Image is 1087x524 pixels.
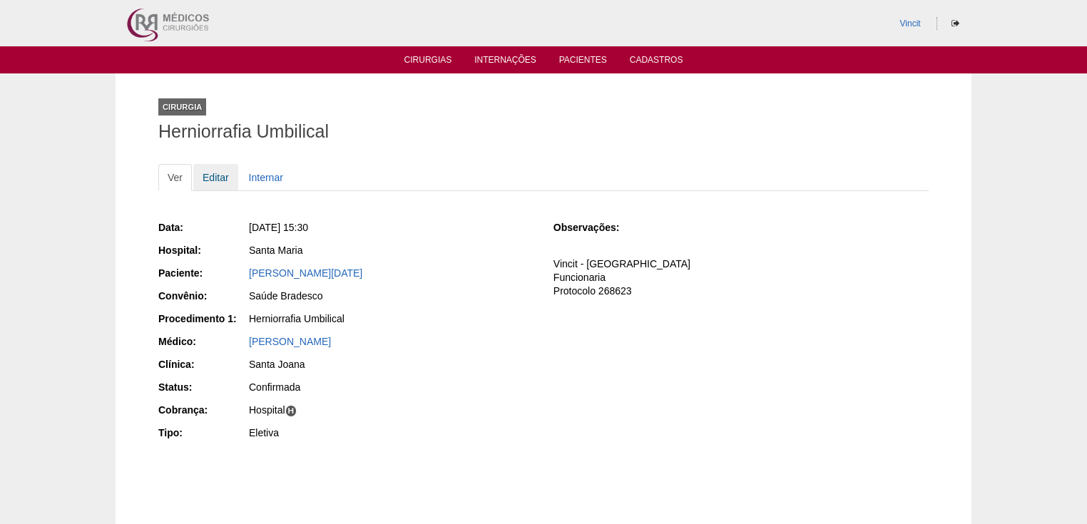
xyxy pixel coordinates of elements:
[553,220,643,235] div: Observações:
[630,55,683,69] a: Cadastros
[249,243,534,257] div: Santa Maria
[559,55,607,69] a: Pacientes
[249,289,534,303] div: Saúde Bradesco
[249,403,534,417] div: Hospital
[158,426,247,440] div: Tipo:
[249,222,308,233] span: [DATE] 15:30
[158,98,206,115] div: Cirurgia
[240,164,292,191] a: Internar
[474,55,536,69] a: Internações
[553,257,929,298] p: Vincit - [GEOGRAPHIC_DATA] Funcionaria Protocolo 268623
[900,19,921,29] a: Vincit
[285,405,297,417] span: H
[158,164,192,191] a: Ver
[404,55,452,69] a: Cirurgias
[249,426,534,440] div: Eletiva
[951,19,959,28] i: Sair
[193,164,238,191] a: Editar
[158,334,247,349] div: Médico:
[158,289,247,303] div: Convênio:
[158,403,247,417] div: Cobrança:
[249,357,534,371] div: Santa Joana
[158,123,929,140] h1: Herniorrafia Umbilical
[158,266,247,280] div: Paciente:
[158,380,247,394] div: Status:
[249,267,362,279] a: [PERSON_NAME][DATE]
[158,243,247,257] div: Hospital:
[158,312,247,326] div: Procedimento 1:
[249,312,534,326] div: Herniorrafia Umbilical
[249,336,331,347] a: [PERSON_NAME]
[158,220,247,235] div: Data:
[158,357,247,371] div: Clínica:
[249,380,534,394] div: Confirmada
